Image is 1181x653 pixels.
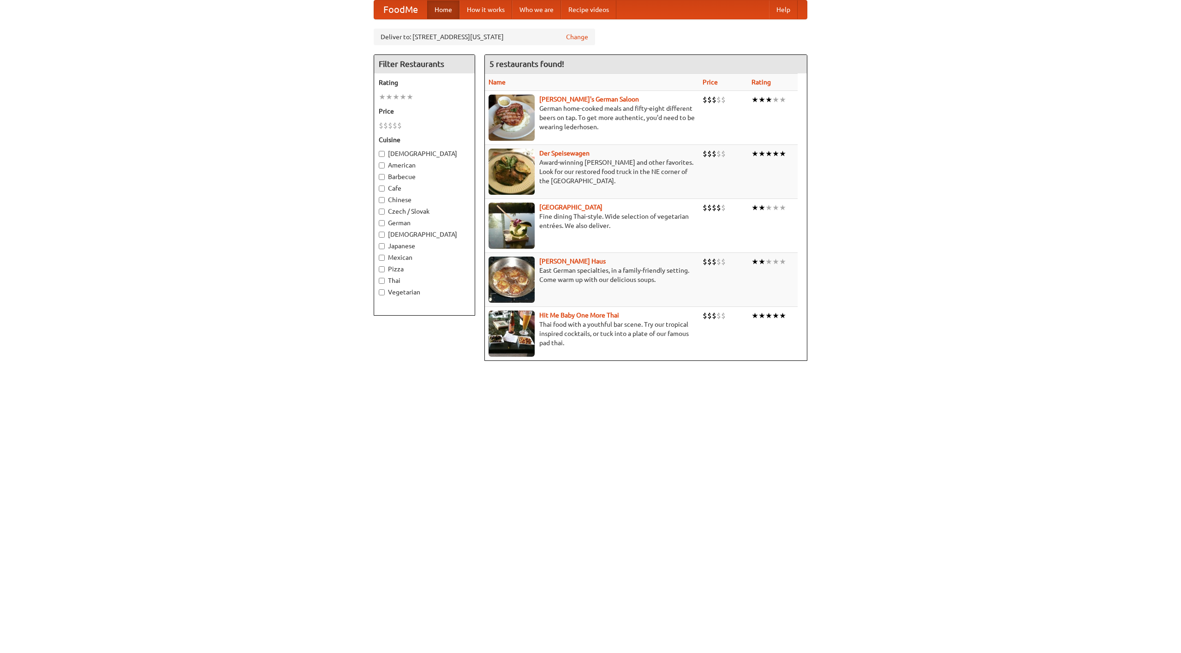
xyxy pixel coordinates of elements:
li: $ [703,257,707,267]
b: [GEOGRAPHIC_DATA] [539,204,602,211]
li: ★ [752,203,758,213]
li: ★ [765,257,772,267]
input: Cafe [379,186,385,192]
a: Der Speisewagen [539,150,590,157]
label: [DEMOGRAPHIC_DATA] [379,230,470,239]
input: Thai [379,278,385,284]
li: $ [712,203,716,213]
label: Thai [379,276,470,285]
li: $ [712,95,716,105]
li: $ [721,149,726,159]
li: ★ [765,95,772,105]
input: Chinese [379,197,385,203]
img: speisewagen.jpg [489,149,535,195]
a: Price [703,78,718,86]
li: $ [703,311,707,321]
p: German home-cooked meals and fifty-eight different beers on tap. To get more authentic, you'd nee... [489,104,695,132]
h5: Rating [379,78,470,87]
li: ★ [379,92,386,102]
input: German [379,220,385,226]
a: [PERSON_NAME]'s German Saloon [539,96,639,103]
label: Barbecue [379,172,470,181]
p: Thai food with a youthful bar scene. Try our tropical inspired cocktails, or tuck into a plate of... [489,320,695,347]
li: ★ [758,311,765,321]
li: ★ [765,311,772,321]
li: ★ [772,95,779,105]
a: Home [427,0,459,19]
a: How it works [459,0,512,19]
li: ★ [779,311,786,321]
p: Fine dining Thai-style. Wide selection of vegetarian entrées. We also deliver. [489,212,695,230]
img: satay.jpg [489,203,535,249]
h4: Filter Restaurants [374,55,475,73]
li: $ [703,149,707,159]
input: Japanese [379,243,385,249]
label: Chinese [379,195,470,204]
li: ★ [393,92,400,102]
li: ★ [386,92,393,102]
li: ★ [772,311,779,321]
li: $ [397,120,402,131]
li: ★ [752,149,758,159]
li: ★ [752,257,758,267]
img: esthers.jpg [489,95,535,141]
input: [DEMOGRAPHIC_DATA] [379,151,385,157]
li: $ [703,203,707,213]
div: Deliver to: [STREET_ADDRESS][US_STATE] [374,29,595,45]
li: ★ [765,203,772,213]
li: $ [721,311,726,321]
li: $ [721,203,726,213]
li: ★ [779,149,786,159]
li: $ [707,203,712,213]
li: $ [712,311,716,321]
a: Name [489,78,506,86]
ng-pluralize: 5 restaurants found! [489,60,564,68]
li: $ [707,257,712,267]
a: Who we are [512,0,561,19]
img: babythai.jpg [489,311,535,357]
li: ★ [752,95,758,105]
a: Change [566,32,588,42]
li: ★ [772,257,779,267]
li: $ [707,311,712,321]
p: East German specialties, in a family-friendly setting. Come warm up with our delicious soups. [489,266,695,284]
li: ★ [779,203,786,213]
input: Czech / Slovak [379,209,385,215]
li: $ [712,149,716,159]
li: ★ [758,95,765,105]
a: [PERSON_NAME] Haus [539,258,606,265]
input: [DEMOGRAPHIC_DATA] [379,232,385,238]
label: Czech / Slovak [379,207,470,216]
li: ★ [758,149,765,159]
li: $ [716,311,721,321]
li: $ [393,120,397,131]
li: $ [379,120,383,131]
label: [DEMOGRAPHIC_DATA] [379,149,470,158]
li: ★ [765,149,772,159]
a: Hit Me Baby One More Thai [539,312,619,319]
label: Pizza [379,264,470,274]
li: $ [716,149,721,159]
li: ★ [772,203,779,213]
li: ★ [752,311,758,321]
input: American [379,162,385,168]
li: $ [721,257,726,267]
li: ★ [400,92,406,102]
h5: Cuisine [379,135,470,144]
input: Barbecue [379,174,385,180]
a: Rating [752,78,771,86]
li: ★ [779,257,786,267]
li: $ [712,257,716,267]
label: German [379,218,470,228]
a: Recipe videos [561,0,616,19]
label: Mexican [379,253,470,262]
li: $ [707,149,712,159]
img: kohlhaus.jpg [489,257,535,303]
li: $ [707,95,712,105]
h5: Price [379,107,470,116]
label: Japanese [379,241,470,251]
li: $ [383,120,388,131]
p: Award-winning [PERSON_NAME] and other favorites. Look for our restored food truck in the NE corne... [489,158,695,186]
